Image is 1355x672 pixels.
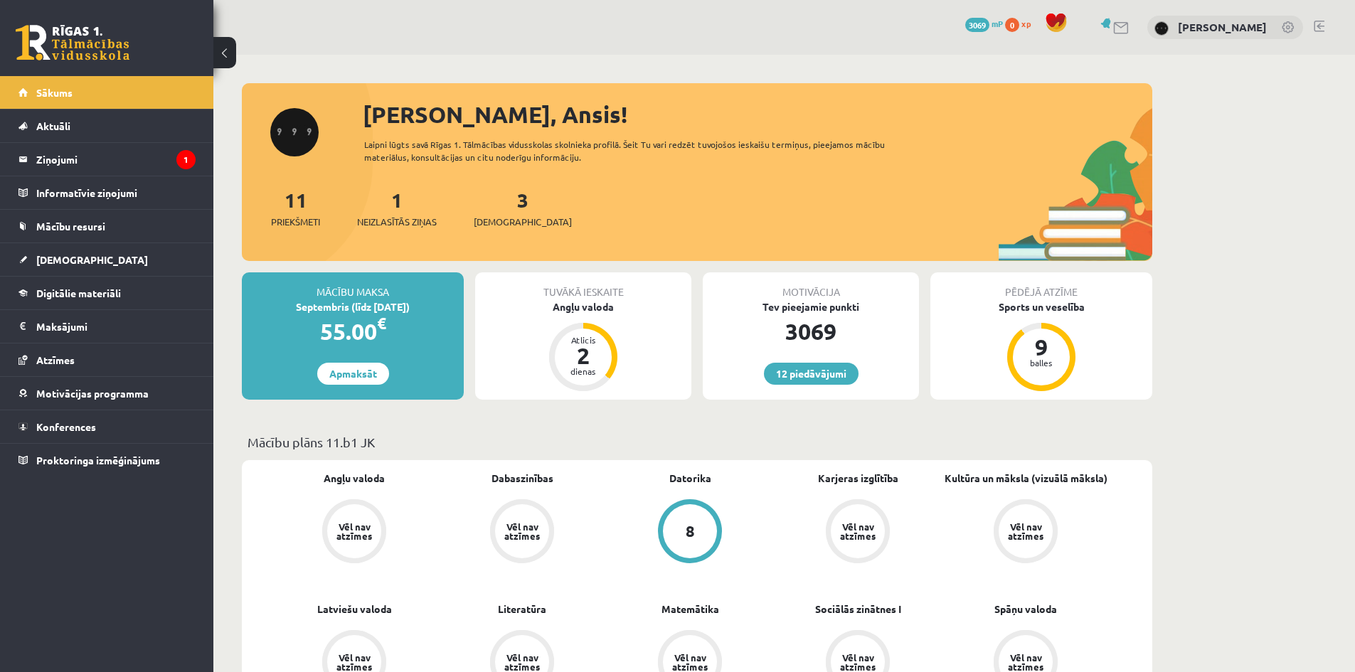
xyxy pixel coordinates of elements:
[18,377,196,410] a: Motivācijas programma
[475,299,691,393] a: Angļu valoda Atlicis 2 dienas
[474,215,572,229] span: [DEMOGRAPHIC_DATA]
[491,471,553,486] a: Dabaszinības
[36,86,73,99] span: Sākums
[498,602,546,617] a: Literatūra
[242,272,464,299] div: Mācību maksa
[1005,18,1019,32] span: 0
[562,336,605,344] div: Atlicis
[703,299,919,314] div: Tev pieejamie punkti
[36,143,196,176] legend: Ziņojumi
[36,119,70,132] span: Aktuāli
[36,387,149,400] span: Motivācijas programma
[669,471,711,486] a: Datorika
[661,602,719,617] a: Matemātika
[992,18,1003,29] span: mP
[18,176,196,209] a: Informatīvie ziņojumi
[774,499,942,566] a: Vēl nav atzīmes
[36,220,105,233] span: Mācību resursi
[945,471,1107,486] a: Kultūra un māksla (vizuālā māksla)
[438,499,606,566] a: Vēl nav atzīmes
[818,471,898,486] a: Karjeras izglītība
[475,272,691,299] div: Tuvākā ieskaite
[1178,20,1267,34] a: [PERSON_NAME]
[18,210,196,242] a: Mācību resursi
[930,299,1152,393] a: Sports un veselība 9 balles
[942,499,1110,566] a: Vēl nav atzīmes
[36,253,148,266] span: [DEMOGRAPHIC_DATA]
[838,522,878,540] div: Vēl nav atzīmes
[815,602,901,617] a: Sociālās zinātnes I
[502,522,542,540] div: Vēl nav atzīmes
[930,272,1152,299] div: Pēdējā atzīme
[36,420,96,433] span: Konferences
[764,363,859,385] a: 12 piedāvājumi
[18,343,196,376] a: Atzīmes
[18,410,196,443] a: Konferences
[994,602,1057,617] a: Spāņu valoda
[36,176,196,209] legend: Informatīvie ziņojumi
[502,653,542,671] div: Vēl nav atzīmes
[18,143,196,176] a: Ziņojumi1
[18,76,196,109] a: Sākums
[363,97,1152,132] div: [PERSON_NAME], Ansis!
[1021,18,1031,29] span: xp
[248,432,1147,452] p: Mācību plāns 11.b1 JK
[1005,18,1038,29] a: 0 xp
[18,243,196,276] a: [DEMOGRAPHIC_DATA]
[930,299,1152,314] div: Sports un veselība
[176,150,196,169] i: 1
[271,215,320,229] span: Priekšmeti
[16,25,129,60] a: Rīgas 1. Tālmācības vidusskola
[1006,522,1046,540] div: Vēl nav atzīmes
[377,313,386,334] span: €
[475,299,691,314] div: Angļu valoda
[36,287,121,299] span: Digitālie materiāli
[562,344,605,367] div: 2
[965,18,989,32] span: 3069
[703,272,919,299] div: Motivācija
[36,310,196,343] legend: Maksājumi
[271,187,320,229] a: 11Priekšmeti
[670,653,710,671] div: Vēl nav atzīmes
[606,499,774,566] a: 8
[317,602,392,617] a: Latviešu valoda
[242,299,464,314] div: Septembris (līdz [DATE])
[357,187,437,229] a: 1Neizlasītās ziņas
[334,653,374,671] div: Vēl nav atzīmes
[838,653,878,671] div: Vēl nav atzīmes
[686,523,695,539] div: 8
[364,138,910,164] div: Laipni lūgts savā Rīgas 1. Tālmācības vidusskolas skolnieka profilā. Šeit Tu vari redzēt tuvojošo...
[18,110,196,142] a: Aktuāli
[36,353,75,366] span: Atzīmes
[317,363,389,385] a: Apmaksāt
[1020,358,1063,367] div: balles
[270,499,438,566] a: Vēl nav atzīmes
[1006,653,1046,671] div: Vēl nav atzīmes
[1020,336,1063,358] div: 9
[334,522,374,540] div: Vēl nav atzīmes
[1154,21,1169,36] img: Ansis Eglājs
[474,187,572,229] a: 3[DEMOGRAPHIC_DATA]
[703,314,919,348] div: 3069
[324,471,385,486] a: Angļu valoda
[357,215,437,229] span: Neizlasītās ziņas
[36,454,160,466] span: Proktoringa izmēģinājums
[242,314,464,348] div: 55.00
[18,277,196,309] a: Digitālie materiāli
[965,18,1003,29] a: 3069 mP
[18,444,196,476] a: Proktoringa izmēģinājums
[18,310,196,343] a: Maksājumi
[562,367,605,375] div: dienas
